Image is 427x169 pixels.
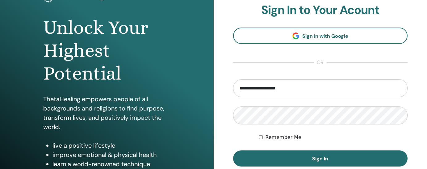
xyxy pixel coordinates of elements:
[233,3,408,17] h2: Sign In to Your Acount
[312,155,328,162] span: Sign In
[233,28,408,44] a: Sign In with Google
[52,150,170,159] li: improve emotional & physical health
[265,134,301,141] label: Remember Me
[259,134,408,141] div: Keep me authenticated indefinitely or until I manually logout
[43,16,170,85] h1: Unlock Your Highest Potential
[43,94,170,132] p: ThetaHealing empowers people of all backgrounds and religions to find purpose, transform lives, a...
[233,150,408,167] button: Sign In
[314,59,327,66] span: or
[302,33,348,39] span: Sign In with Google
[52,159,170,169] li: learn a world-renowned technique
[52,141,170,150] li: live a positive lifestyle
